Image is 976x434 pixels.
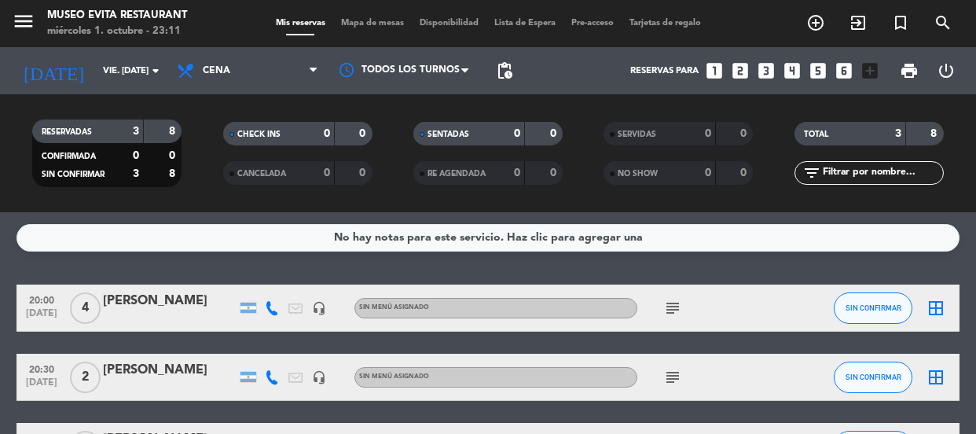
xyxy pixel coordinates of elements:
[427,131,469,138] span: SENTADAS
[334,229,643,247] div: No hay notas para este servicio. Haz clic para agregar una
[705,167,711,178] strong: 0
[169,150,178,161] strong: 0
[808,61,828,81] i: looks_5
[359,128,369,139] strong: 0
[133,126,139,137] strong: 3
[928,47,965,94] div: LOG OUT
[563,19,622,28] span: Pre-acceso
[203,65,230,76] span: Cena
[324,128,330,139] strong: 0
[12,9,35,33] i: menu
[359,167,369,178] strong: 0
[618,131,656,138] span: SERVIDAS
[359,304,429,311] span: Sin menú asignado
[704,61,725,81] i: looks_one
[133,150,139,161] strong: 0
[846,303,901,312] span: SIN CONFIRMAR
[486,19,563,28] span: Lista de Espera
[42,171,105,178] span: SIN CONFIRMAR
[895,128,901,139] strong: 3
[663,368,682,387] i: subject
[930,128,940,139] strong: 8
[705,128,711,139] strong: 0
[495,61,514,80] span: pending_actions
[237,170,286,178] span: CANCELADA
[937,61,956,80] i: power_settings_new
[622,19,709,28] span: Tarjetas de regalo
[22,377,61,395] span: [DATE]
[42,153,96,160] span: CONFIRMADA
[821,164,943,182] input: Filtrar por nombre...
[740,128,750,139] strong: 0
[47,24,187,39] div: miércoles 1. octubre - 23:11
[834,292,912,324] button: SIN CONFIRMAR
[806,13,825,32] i: add_circle_outline
[312,370,326,384] i: headset_mic
[514,167,520,178] strong: 0
[359,373,429,380] span: Sin menú asignado
[550,128,560,139] strong: 0
[630,66,699,76] span: Reservas para
[12,9,35,39] button: menu
[70,362,101,393] span: 2
[70,292,101,324] span: 4
[550,167,560,178] strong: 0
[427,170,486,178] span: RE AGENDADA
[618,170,658,178] span: NO SHOW
[312,301,326,315] i: headset_mic
[22,290,61,308] span: 20:00
[934,13,952,32] i: search
[740,167,750,178] strong: 0
[268,19,333,28] span: Mis reservas
[891,13,910,32] i: turned_in_not
[730,61,750,81] i: looks_two
[834,362,912,393] button: SIN CONFIRMAR
[802,164,821,182] i: filter_list
[42,128,92,136] span: RESERVADAS
[804,131,828,138] span: TOTAL
[860,61,880,81] i: add_box
[169,126,178,137] strong: 8
[47,8,187,24] div: Museo Evita Restaurant
[926,299,945,318] i: border_all
[782,61,802,81] i: looks_4
[169,168,178,179] strong: 8
[12,53,95,88] i: [DATE]
[834,61,854,81] i: looks_6
[133,168,139,179] strong: 3
[324,167,330,178] strong: 0
[22,359,61,377] span: 20:30
[846,373,901,381] span: SIN CONFIRMAR
[237,131,281,138] span: CHECK INS
[333,19,412,28] span: Mapa de mesas
[756,61,776,81] i: looks_3
[514,128,520,139] strong: 0
[103,360,237,381] div: [PERSON_NAME]
[22,308,61,326] span: [DATE]
[926,368,945,387] i: border_all
[103,291,237,311] div: [PERSON_NAME]
[412,19,486,28] span: Disponibilidad
[849,13,868,32] i: exit_to_app
[146,61,165,80] i: arrow_drop_down
[900,61,919,80] span: print
[663,299,682,318] i: subject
